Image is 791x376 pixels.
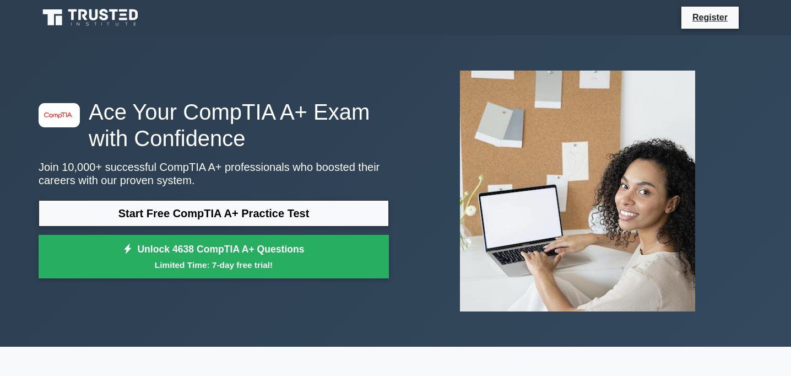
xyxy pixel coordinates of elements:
small: Limited Time: 7-day free trial! [52,259,375,271]
p: Join 10,000+ successful CompTIA A+ professionals who boosted their careers with our proven system. [39,160,389,187]
h1: Ace Your CompTIA A+ Exam with Confidence [39,99,389,152]
a: Unlock 4638 CompTIA A+ QuestionsLimited Time: 7-day free trial! [39,235,389,279]
a: Register [686,10,734,24]
a: Start Free CompTIA A+ Practice Test [39,200,389,227]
